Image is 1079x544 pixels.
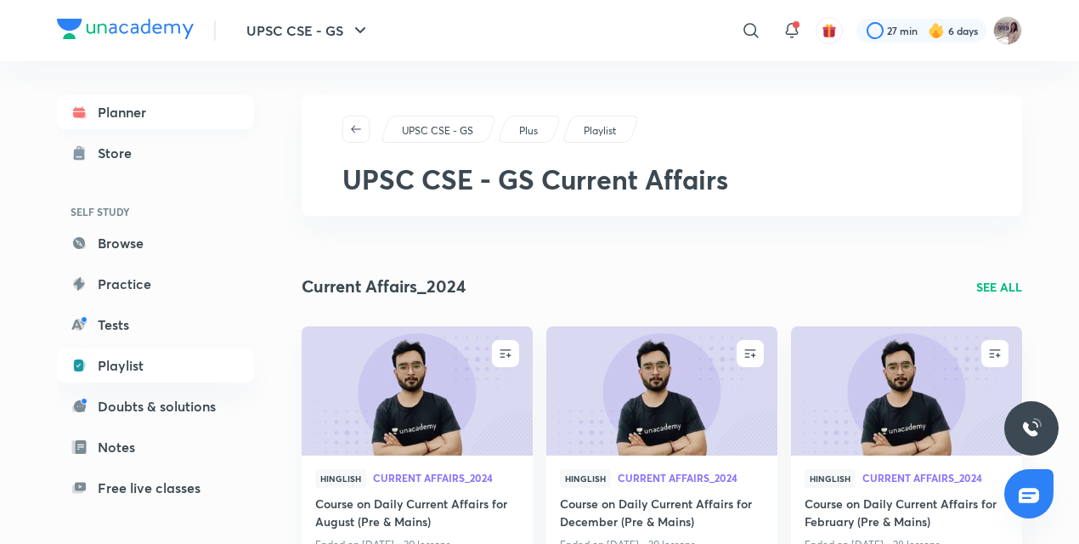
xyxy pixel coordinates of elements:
[315,495,519,534] a: Course on Daily Current Affairs for August (Pre & Mains)
[993,16,1022,45] img: Subhashree Rout
[560,469,611,488] span: Hinglish
[57,226,254,260] a: Browse
[57,267,254,301] a: Practice
[581,123,619,139] a: Playlist
[57,197,254,226] h6: SELF STUDY
[57,19,194,39] img: Company Logo
[57,136,254,170] a: Store
[98,143,142,163] div: Store
[373,473,519,483] span: Current Affairs_2024
[57,95,254,129] a: Planner
[57,389,254,423] a: Doubts & solutions
[302,326,533,456] a: new-thumbnail
[519,123,538,139] p: Plus
[618,473,764,483] span: Current Affairs_2024
[791,326,1022,456] a: new-thumbnail
[805,495,1008,534] a: Course on Daily Current Affairs for February (Pre & Mains)
[302,274,466,299] h2: Current Affairs_2024
[546,326,777,456] a: new-thumbnail
[822,23,837,38] img: avatar
[57,471,254,505] a: Free live classes
[544,325,779,456] img: new-thumbnail
[57,348,254,382] a: Playlist
[928,22,945,39] img: streak
[618,473,764,484] a: Current Affairs_2024
[342,161,728,197] span: UPSC CSE - GS Current Affairs
[373,473,519,484] a: Current Affairs_2024
[1021,418,1042,439] img: ttu
[57,308,254,342] a: Tests
[862,473,1008,484] a: Current Affairs_2024
[584,123,616,139] p: Playlist
[402,123,473,139] p: UPSC CSE - GS
[315,469,366,488] span: Hinglish
[805,469,856,488] span: Hinglish
[236,14,381,48] button: UPSC CSE - GS
[57,430,254,464] a: Notes
[816,17,843,44] button: avatar
[517,123,541,139] a: Plus
[57,19,194,43] a: Company Logo
[560,495,764,534] a: Course on Daily Current Affairs for December (Pre & Mains)
[862,473,1008,483] span: Current Affairs_2024
[299,325,534,456] img: new-thumbnail
[788,325,1024,456] img: new-thumbnail
[976,278,1022,296] a: SEE ALL
[399,123,477,139] a: UPSC CSE - GS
